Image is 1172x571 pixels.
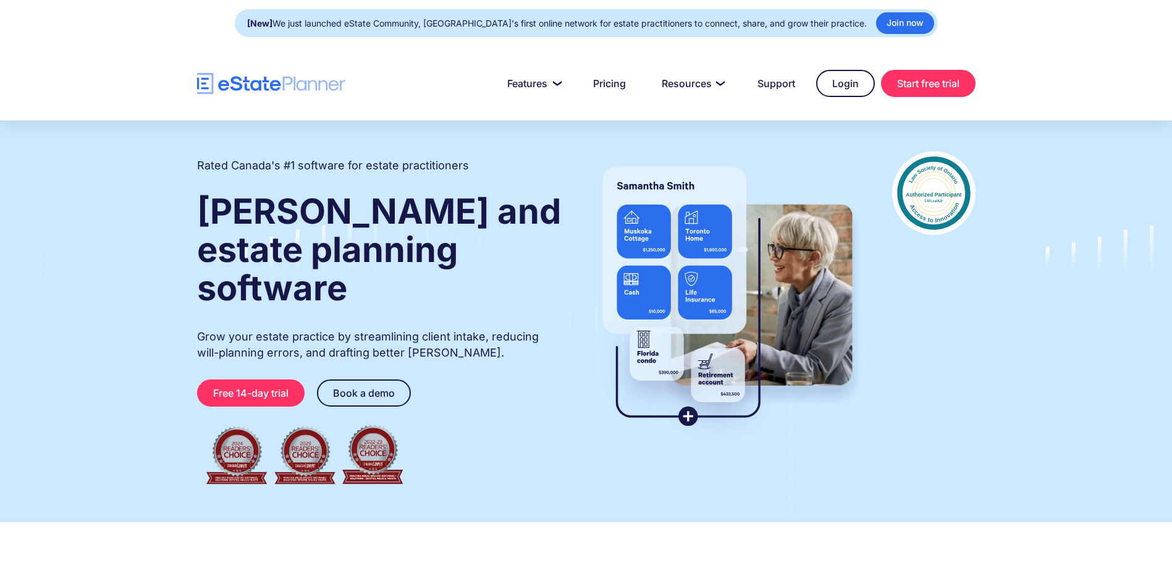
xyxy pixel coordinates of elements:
div: We just launched eState Community, [GEOGRAPHIC_DATA]'s first online network for estate practition... [247,15,867,32]
a: Book a demo [317,379,411,407]
a: Resources [647,71,736,96]
img: estate planner showing wills to their clients, using eState Planner, a leading estate planning so... [588,151,867,442]
a: Join now [876,12,934,34]
h2: Rated Canada's #1 software for estate practitioners [197,158,469,174]
a: Login [816,70,875,97]
p: Grow your estate practice by streamlining client intake, reducing will-planning errors, and draft... [197,329,563,361]
strong: [New] [247,18,272,28]
a: Pricing [578,71,641,96]
a: Support [743,71,810,96]
strong: [PERSON_NAME] and estate planning software [197,190,561,309]
a: Features [492,71,572,96]
a: Free 14-day trial [197,379,305,407]
a: Start free trial [881,70,976,97]
a: home [197,73,345,95]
